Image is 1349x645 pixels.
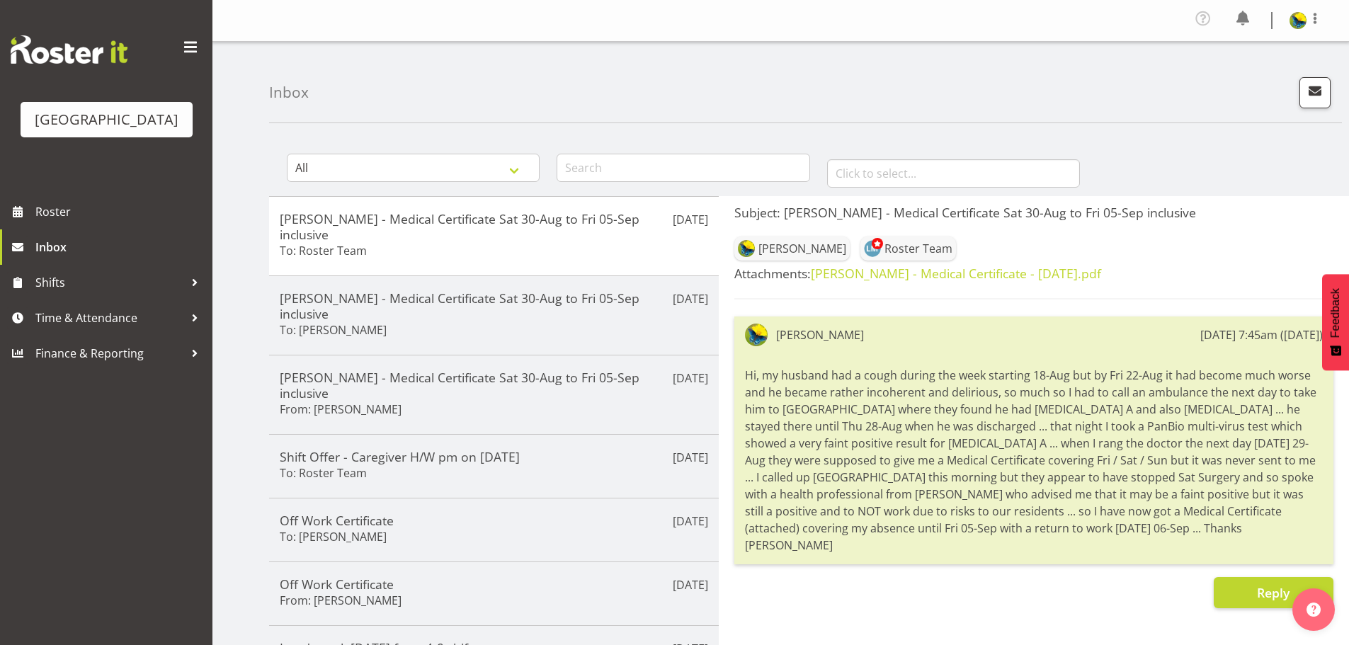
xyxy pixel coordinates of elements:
div: Hi, my husband had a cough during the week starting 18-Aug but by Fri 22-Aug it had become much w... [745,363,1323,557]
h5: [PERSON_NAME] - Medical Certificate Sat 30-Aug to Fri 05-Sep inclusive [280,290,708,321]
img: help-xxl-2.png [1307,603,1321,617]
span: Shifts [35,272,184,293]
h6: To: [PERSON_NAME] [280,530,387,544]
div: [PERSON_NAME] [758,240,846,257]
p: [DATE] [673,211,708,228]
input: Search [557,154,809,182]
img: gemma-hall22491374b5f274993ff8414464fec47f.png [1290,12,1307,29]
div: [PERSON_NAME] [776,326,864,343]
span: Roster [35,201,205,222]
h5: Shift Offer - Caregiver H/W pm on [DATE] [280,449,708,464]
a: [PERSON_NAME] - Medical Certificate - [DATE].pdf [811,265,1101,282]
h5: Off Work Certificate [280,513,708,528]
button: Reply [1214,577,1333,608]
h6: To: [PERSON_NAME] [280,323,387,337]
div: [DATE] 7:45am ([DATE]) [1200,326,1323,343]
h6: To: Roster Team [280,466,367,480]
div: Roster Team [884,240,952,257]
span: Finance & Reporting [35,343,184,364]
h5: Attachments: [734,266,1333,281]
img: lesley-mckenzie127.jpg [864,240,881,257]
input: Click to select... [827,159,1080,188]
span: Feedback [1329,288,1342,338]
h6: To: Roster Team [280,244,367,258]
h5: [PERSON_NAME] - Medical Certificate Sat 30-Aug to Fri 05-Sep inclusive [280,370,708,401]
p: [DATE] [673,370,708,387]
div: [GEOGRAPHIC_DATA] [35,109,178,130]
span: Reply [1257,584,1290,601]
span: Time & Attendance [35,307,184,329]
p: [DATE] [673,513,708,530]
p: [DATE] [673,449,708,466]
img: gemma-hall22491374b5f274993ff8414464fec47f.png [745,324,768,346]
h5: Subject: [PERSON_NAME] - Medical Certificate Sat 30-Aug to Fri 05-Sep inclusive [734,205,1333,220]
span: Inbox [35,236,205,258]
h4: Inbox [269,84,309,101]
img: Rosterit website logo [11,35,127,64]
h5: Off Work Certificate [280,576,708,592]
h6: From: [PERSON_NAME] [280,402,402,416]
p: [DATE] [673,290,708,307]
h5: [PERSON_NAME] - Medical Certificate Sat 30-Aug to Fri 05-Sep inclusive [280,211,708,242]
button: Feedback - Show survey [1322,274,1349,370]
p: [DATE] [673,576,708,593]
img: gemma-hall22491374b5f274993ff8414464fec47f.png [738,240,755,257]
h6: From: [PERSON_NAME] [280,593,402,607]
